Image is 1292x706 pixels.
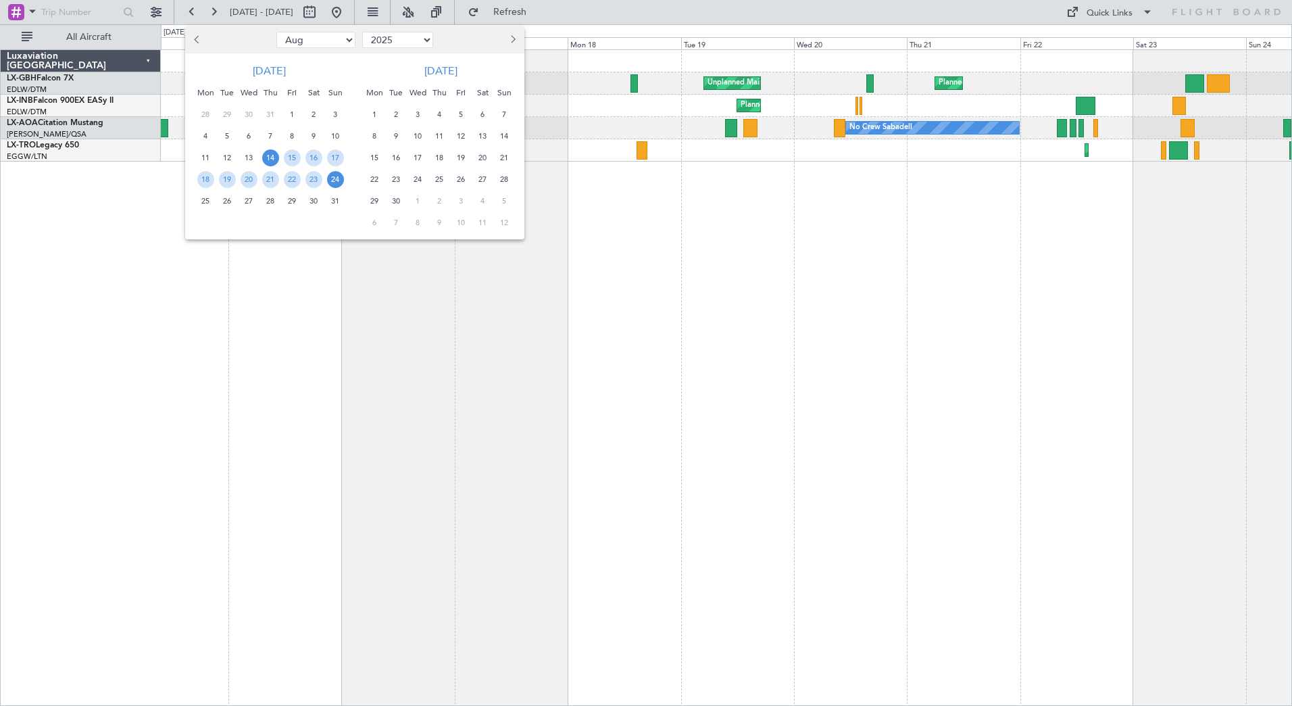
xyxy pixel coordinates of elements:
div: 9-10-2025 [428,212,450,233]
div: 15-9-2025 [364,147,385,168]
span: 20 [241,171,257,188]
div: 28-7-2025 [195,103,216,125]
span: 25 [431,171,448,188]
span: 31 [327,193,344,210]
span: 30 [241,106,257,123]
div: 22-8-2025 [281,168,303,190]
div: 5-8-2025 [216,125,238,147]
div: Wed [238,82,259,103]
div: 19-9-2025 [450,147,472,168]
div: 13-9-2025 [472,125,493,147]
span: 29 [284,193,301,210]
div: 20-9-2025 [472,147,493,168]
span: 17 [327,149,344,166]
div: 4-10-2025 [472,190,493,212]
span: 31 [262,106,279,123]
div: Mon [195,82,216,103]
span: 19 [453,149,470,166]
div: 17-8-2025 [324,147,346,168]
div: 20-8-2025 [238,168,259,190]
span: 24 [327,171,344,188]
div: 19-8-2025 [216,168,238,190]
div: 3-8-2025 [324,103,346,125]
span: 1 [409,193,426,210]
div: 16-8-2025 [303,147,324,168]
div: 12-9-2025 [450,125,472,147]
span: 30 [388,193,405,210]
span: 5 [219,128,236,145]
span: 6 [474,106,491,123]
div: 6-8-2025 [238,125,259,147]
span: 13 [474,128,491,145]
span: 25 [197,193,214,210]
div: 8-9-2025 [364,125,385,147]
div: 29-8-2025 [281,190,303,212]
button: Previous month [191,29,205,51]
div: 12-10-2025 [493,212,515,233]
div: 5-10-2025 [493,190,515,212]
span: 2 [305,106,322,123]
div: 5-9-2025 [450,103,472,125]
div: 14-9-2025 [493,125,515,147]
div: 17-9-2025 [407,147,428,168]
div: 8-8-2025 [281,125,303,147]
span: 27 [241,193,257,210]
div: 4-8-2025 [195,125,216,147]
span: 21 [262,171,279,188]
span: 2 [388,106,405,123]
span: 17 [409,149,426,166]
div: 23-8-2025 [303,168,324,190]
span: 12 [453,128,470,145]
span: 11 [431,128,448,145]
span: 15 [284,149,301,166]
span: 26 [219,193,236,210]
span: 4 [474,193,491,210]
div: 6-9-2025 [472,103,493,125]
span: 8 [284,128,301,145]
div: 16-9-2025 [385,147,407,168]
div: 27-8-2025 [238,190,259,212]
span: 28 [496,171,513,188]
span: 3 [409,106,426,123]
span: 7 [496,106,513,123]
div: 25-9-2025 [428,168,450,190]
span: 1 [284,106,301,123]
div: Mon [364,82,385,103]
div: Sat [472,82,493,103]
div: Thu [259,82,281,103]
span: 9 [431,214,448,231]
span: 23 [388,171,405,188]
span: 21 [496,149,513,166]
div: 10-9-2025 [407,125,428,147]
div: 7-10-2025 [385,212,407,233]
span: 12 [219,149,236,166]
div: Wed [407,82,428,103]
div: 29-9-2025 [364,190,385,212]
div: 1-8-2025 [281,103,303,125]
span: 10 [409,128,426,145]
span: 19 [219,171,236,188]
div: 2-9-2025 [385,103,407,125]
span: 14 [496,128,513,145]
div: 14-8-2025 [259,147,281,168]
span: 8 [409,214,426,231]
div: 10-10-2025 [450,212,472,233]
div: 11-10-2025 [472,212,493,233]
div: 15-8-2025 [281,147,303,168]
div: Tue [216,82,238,103]
div: 29-7-2025 [216,103,238,125]
span: 7 [388,214,405,231]
div: Thu [428,82,450,103]
div: 9-9-2025 [385,125,407,147]
span: 28 [262,193,279,210]
span: 6 [241,128,257,145]
div: 30-9-2025 [385,190,407,212]
div: Sun [493,82,515,103]
div: 24-9-2025 [407,168,428,190]
span: 2 [431,193,448,210]
div: 10-8-2025 [324,125,346,147]
div: 12-8-2025 [216,147,238,168]
select: Select year [362,32,433,48]
span: 3 [327,106,344,123]
div: Fri [281,82,303,103]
